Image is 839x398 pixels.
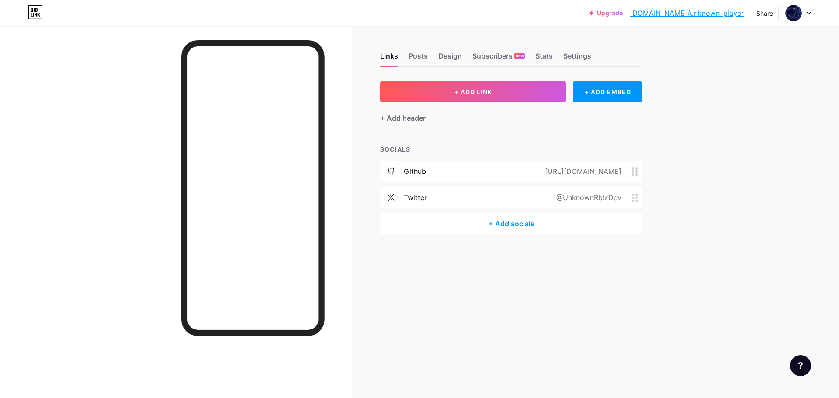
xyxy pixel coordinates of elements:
a: [DOMAIN_NAME]/unknown_player [630,8,744,18]
img: unknown_player [785,5,802,21]
div: twitter [404,192,427,203]
div: Settings [563,51,591,66]
span: + ADD LINK [454,88,492,96]
div: + ADD EMBED [573,81,642,102]
div: [URL][DOMAIN_NAME] [531,166,632,177]
span: NEW [516,53,524,59]
a: Upgrade [589,10,623,17]
div: Links [380,51,398,66]
div: Posts [409,51,428,66]
div: + Add socials [380,213,642,234]
div: Share [756,9,773,18]
div: github [404,166,426,177]
div: + Add header [380,113,426,123]
div: @UnknownRblxDev [542,192,632,203]
div: Subscribers [472,51,525,66]
div: SOCIALS [380,145,642,154]
button: + ADD LINK [380,81,566,102]
div: Design [438,51,462,66]
div: Stats [535,51,553,66]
